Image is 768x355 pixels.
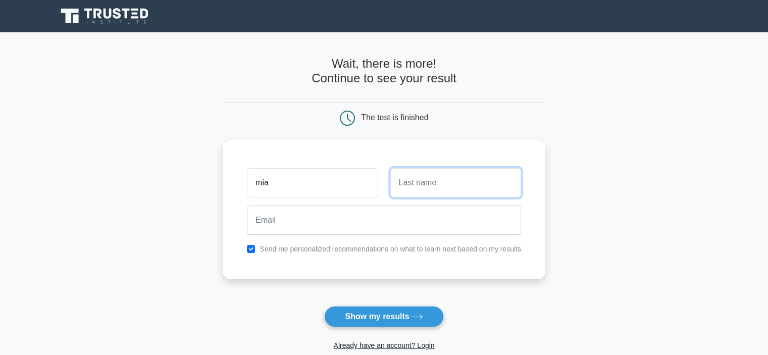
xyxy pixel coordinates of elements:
label: Send me personalized recommendations on what to learn next based on my results [260,245,521,253]
button: Show my results [324,306,443,327]
input: Email [247,206,521,235]
div: The test is finished [361,113,428,122]
input: Last name [390,168,521,197]
h4: Wait, there is more! Continue to see your result [223,57,545,86]
input: First name [247,168,378,197]
a: Already have an account? Login [333,341,434,349]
